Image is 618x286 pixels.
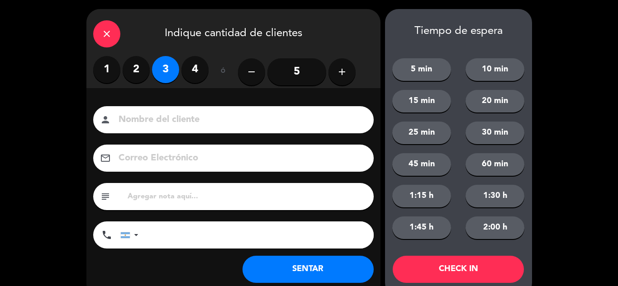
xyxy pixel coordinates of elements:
button: 20 min [466,90,524,113]
div: Indique cantidad de clientes [86,9,380,56]
button: 5 min [392,58,451,81]
button: SENTAR [242,256,374,283]
div: Tiempo de espera [385,25,532,38]
button: 1:45 h [392,216,451,239]
label: 3 [152,56,179,83]
button: CHECK IN [393,256,524,283]
button: 1:15 h [392,185,451,207]
i: remove [246,66,257,77]
i: person [100,114,111,125]
input: Correo Electrónico [118,150,362,166]
div: Argentina: +54 [121,222,142,248]
button: remove [238,58,265,85]
input: Nombre del cliente [118,112,362,128]
i: email [100,153,111,164]
button: 1:30 h [466,185,524,207]
button: 10 min [466,58,524,81]
button: 45 min [392,153,451,176]
label: 4 [181,56,209,83]
button: 25 min [392,122,451,144]
button: 2:00 h [466,216,524,239]
i: subject [100,191,111,202]
label: 2 [123,56,150,83]
button: 30 min [466,122,524,144]
div: ó [209,56,238,88]
i: close [101,28,112,39]
button: 60 min [466,153,524,176]
button: add [328,58,356,85]
i: add [337,66,347,77]
label: 1 [93,56,120,83]
button: 15 min [392,90,451,113]
i: phone [101,230,112,240]
input: Agregar nota aquí... [127,190,367,203]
